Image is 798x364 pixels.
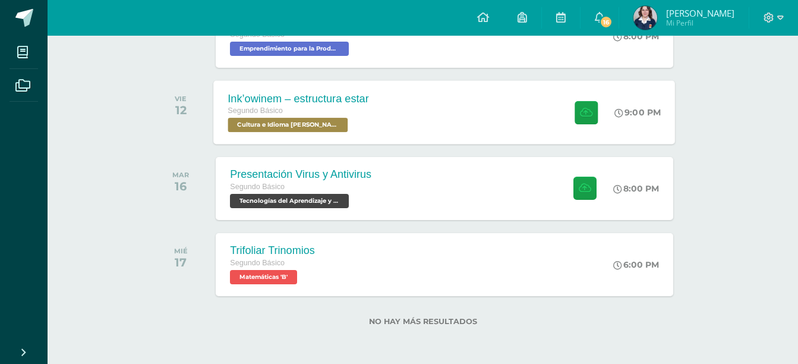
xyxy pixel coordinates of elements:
div: 12 [175,103,187,117]
span: Matemáticas 'B' [230,270,297,284]
span: Mi Perfil [666,18,734,28]
div: 8:00 PM [613,183,659,194]
span: Emprendimiento para la Productividad 'B' [230,42,349,56]
div: MAR [172,171,189,179]
span: Tecnologías del Aprendizaje y la Comunicación 'B' [230,194,349,208]
div: VIE [175,95,187,103]
span: 16 [600,15,613,29]
span: Cultura e Idioma Maya Garífuna o Xinca 'B' [228,118,348,132]
div: MIÉ [174,247,188,255]
div: Presentación Virus y Antivirus [230,168,371,181]
div: 17 [174,255,188,269]
div: Trifoliar Trinomios [230,244,314,257]
div: 8:00 PM [613,31,659,42]
span: [PERSON_NAME] [666,7,734,19]
span: Segundo Básico [230,183,285,191]
label: No hay más resultados [154,317,692,326]
div: Ink’owinem – estructura estar [228,92,369,105]
div: 6:00 PM [613,259,659,270]
img: 849aadf8a0ed262548596e344b522165.png [633,6,657,30]
div: 16 [172,179,189,193]
span: Segundo Básico [230,259,285,267]
span: Segundo Básico [228,106,283,115]
div: 9:00 PM [615,107,661,118]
